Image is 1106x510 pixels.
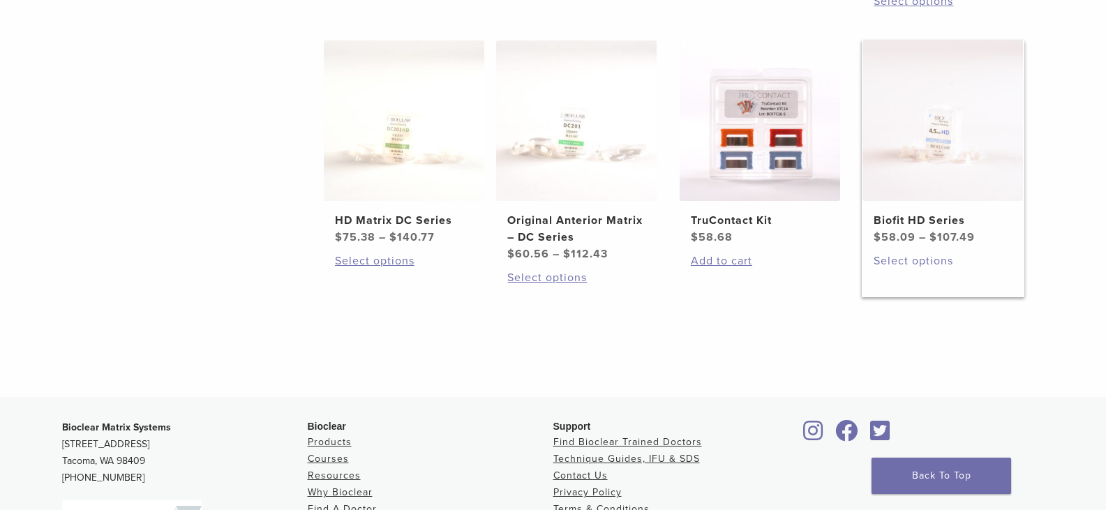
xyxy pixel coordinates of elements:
[874,212,1012,229] h2: Biofit HD Series
[308,421,346,432] span: Bioclear
[862,40,1023,201] img: Biofit HD Series
[496,40,657,201] img: Original Anterior Matrix - DC Series
[308,436,352,448] a: Products
[691,212,829,229] h2: TruContact Kit
[929,230,975,244] bdi: 107.49
[553,436,702,448] a: Find Bioclear Trained Doctors
[507,247,515,261] span: $
[919,230,926,244] span: –
[62,419,308,486] p: [STREET_ADDRESS] Tacoma, WA 98409 [PHONE_NUMBER]
[874,230,881,244] span: $
[691,230,698,244] span: $
[799,428,828,442] a: Bioclear
[495,40,658,262] a: Original Anterior Matrix - DC SeriesOriginal Anterior Matrix – DC Series
[872,458,1011,494] a: Back To Top
[553,453,700,465] a: Technique Guides, IFU & SDS
[323,40,486,246] a: HD Matrix DC SeriesHD Matrix DC Series
[679,40,842,246] a: TruContact KitTruContact Kit $58.68
[680,40,840,201] img: TruContact Kit
[507,269,645,286] a: Select options for “Original Anterior Matrix - DC Series”
[62,421,171,433] strong: Bioclear Matrix Systems
[866,428,895,442] a: Bioclear
[862,40,1024,246] a: Biofit HD SeriesBiofit HD Series
[335,230,375,244] bdi: 75.38
[308,470,361,481] a: Resources
[335,230,343,244] span: $
[308,453,349,465] a: Courses
[553,486,622,498] a: Privacy Policy
[563,247,571,261] span: $
[389,230,435,244] bdi: 140.77
[507,247,549,261] bdi: 60.56
[389,230,397,244] span: $
[507,212,645,246] h2: Original Anterior Matrix – DC Series
[553,247,560,261] span: –
[553,470,608,481] a: Contact Us
[335,253,473,269] a: Select options for “HD Matrix DC Series”
[553,421,591,432] span: Support
[379,230,386,244] span: –
[324,40,484,201] img: HD Matrix DC Series
[308,486,373,498] a: Why Bioclear
[691,253,829,269] a: Add to cart: “TruContact Kit”
[831,428,863,442] a: Bioclear
[874,230,916,244] bdi: 58.09
[691,230,733,244] bdi: 58.68
[929,230,937,244] span: $
[874,253,1012,269] a: Select options for “Biofit HD Series”
[563,247,608,261] bdi: 112.43
[335,212,473,229] h2: HD Matrix DC Series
